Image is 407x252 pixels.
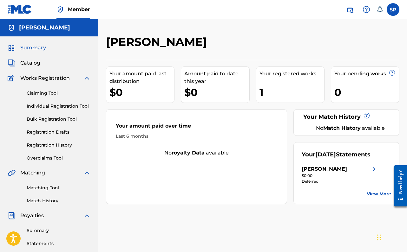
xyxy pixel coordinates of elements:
[27,155,91,161] a: Overclaims Tool
[363,6,370,13] img: help
[302,165,347,173] div: [PERSON_NAME]
[20,59,40,67] span: Catalog
[302,150,371,159] div: Your Statements
[310,124,391,132] div: No available
[367,191,391,197] a: View More
[390,70,395,75] span: ?
[302,113,391,121] div: Your Match History
[27,198,91,204] a: Match History
[8,74,16,82] img: Works Registration
[302,179,378,184] div: Deferred
[8,44,46,52] a: SummarySummary
[315,151,336,158] span: [DATE]
[172,150,205,156] strong: royalty data
[27,185,91,191] a: Matching Tool
[8,212,15,219] img: Royalties
[20,169,45,177] span: Matching
[27,103,91,110] a: Individual Registration Tool
[8,5,32,14] img: MLC Logo
[27,227,91,234] a: Summary
[302,165,378,184] a: [PERSON_NAME]right chevron icon$0.00Deferred
[83,212,91,219] img: expand
[27,90,91,97] a: Claiming Tool
[83,74,91,82] img: expand
[19,24,70,31] h5: Sebastian Picchioni
[20,212,44,219] span: Royalties
[27,129,91,135] a: Registration Drafts
[184,70,249,85] div: Amount paid to date this year
[8,59,40,67] a: CatalogCatalog
[109,85,174,99] div: $0
[27,240,91,247] a: Statements
[109,70,174,85] div: Your amount paid last distribution
[389,160,407,212] iframe: Resource Center
[346,6,354,13] img: search
[344,3,356,16] a: Public Search
[259,70,324,78] div: Your registered works
[323,125,361,131] strong: Match History
[116,122,277,133] div: Your amount paid over time
[334,85,399,99] div: 0
[116,133,277,140] div: Last 6 months
[106,149,287,157] div: No available
[20,44,46,52] span: Summary
[364,113,369,118] span: ?
[184,85,249,99] div: $0
[27,142,91,148] a: Registration History
[360,3,373,16] div: Help
[302,173,378,179] div: $0.00
[334,70,399,78] div: Your pending works
[259,85,324,99] div: 1
[106,35,210,49] h2: [PERSON_NAME]
[8,44,15,52] img: Summary
[387,3,399,16] div: User Menu
[20,74,70,82] span: Works Registration
[8,24,15,32] img: Accounts
[83,169,91,177] img: expand
[377,6,383,13] div: Notifications
[8,169,16,177] img: Matching
[68,6,90,13] span: Member
[27,116,91,123] a: Bulk Registration Tool
[375,222,407,252] iframe: Chat Widget
[377,228,381,247] div: Drag
[370,165,378,173] img: right chevron icon
[8,59,15,67] img: Catalog
[56,6,64,13] img: Top Rightsholder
